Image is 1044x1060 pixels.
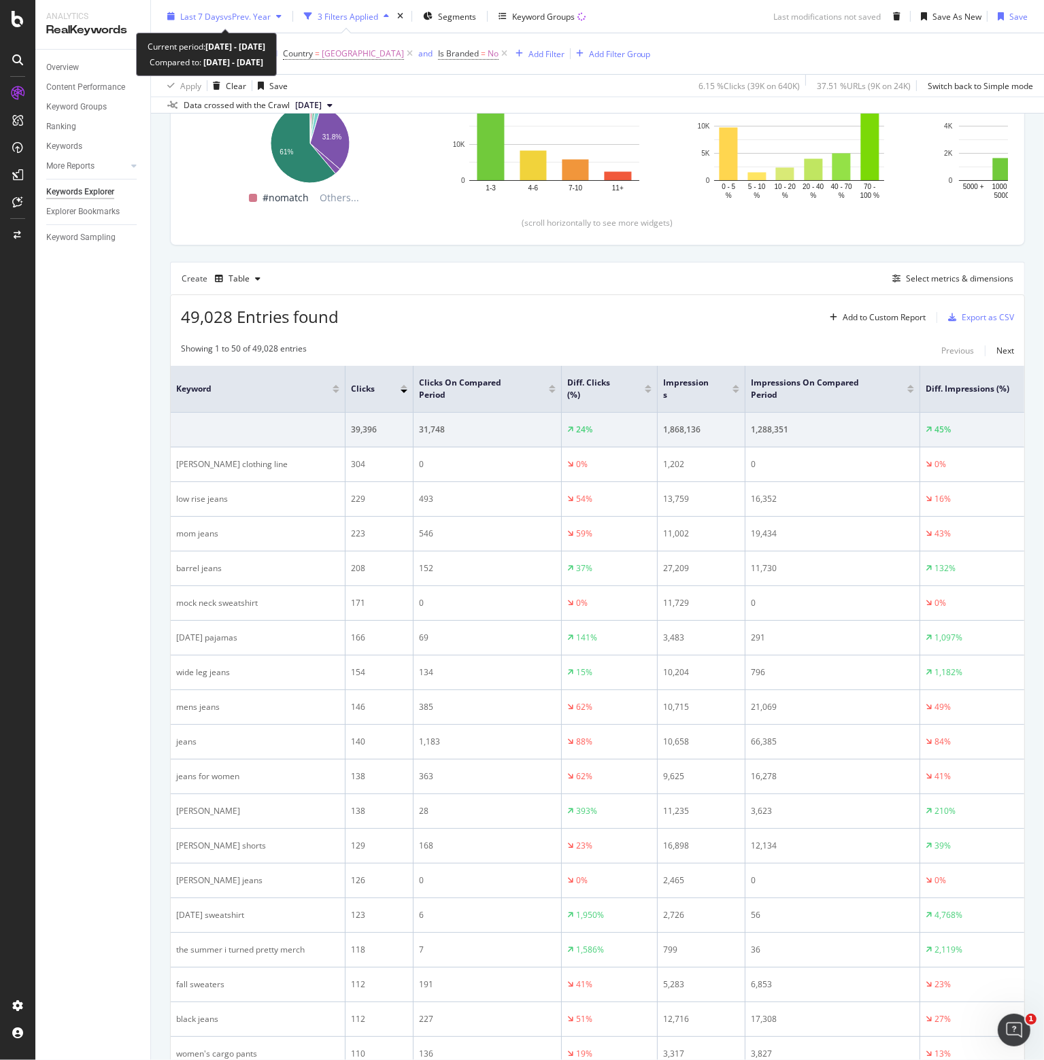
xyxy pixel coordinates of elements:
div: 9,625 [663,770,739,783]
div: 88% [576,736,592,748]
iframe: Intercom live chat [998,1014,1030,1046]
div: 69 [419,632,556,644]
text: 4-6 [528,184,539,192]
span: Diff. Clicks (%) [567,377,624,401]
div: 304 [351,458,407,471]
div: times [394,10,406,23]
div: Keyword Sampling [46,230,116,245]
div: 112 [351,978,407,991]
text: 10 - 20 [775,183,796,190]
div: 140 [351,736,407,748]
span: 2025 Sep. 26th [295,99,322,112]
div: Add to Custom Report [843,313,926,322]
div: 6 [419,909,556,921]
div: More Reports [46,159,95,173]
div: [DATE] pajamas [176,632,339,644]
div: 0% [576,597,588,609]
div: 13,759 [663,493,739,505]
div: Create [182,268,266,290]
div: 11,235 [663,805,739,817]
div: [PERSON_NAME] clothing line [176,458,339,471]
div: Apply [180,80,201,91]
div: mens jeans [176,701,339,713]
div: women's cargo pants [176,1048,339,1060]
div: 129 [351,840,407,852]
div: Clear [226,80,246,91]
button: and [418,47,433,60]
text: 0 [461,177,465,184]
div: 1,183 [419,736,556,748]
button: Add Filter [510,46,565,62]
div: 110 [351,1048,407,1060]
span: Country [283,48,313,59]
span: Last 7 Days [180,10,224,22]
svg: A chart. [203,97,416,185]
text: % [810,192,816,199]
div: 1,868,136 [663,424,739,436]
div: 2,119% [934,944,962,956]
text: % [782,192,788,199]
div: 0% [576,874,588,887]
div: 27% [934,1013,951,1025]
div: 126 [351,874,407,887]
div: 56 [751,909,914,921]
button: Add Filter Group [571,46,651,62]
text: 4K [944,122,953,130]
div: 39,396 [351,424,407,436]
div: black jeans [176,1013,339,1025]
button: Add to Custom Report [824,307,926,328]
div: 12,134 [751,840,914,852]
div: Current period: [148,39,265,54]
div: 49% [934,701,951,713]
div: 0 [751,597,914,609]
button: [DATE] [290,97,338,114]
div: the summer i turned pretty merch [176,944,339,956]
button: Keyword Groups [493,5,591,27]
div: 229 [351,493,407,505]
div: 0% [934,458,946,471]
div: 134 [419,666,556,679]
div: 291 [751,632,914,644]
a: More Reports [46,159,127,173]
b: [DATE] - [DATE] [205,41,265,52]
text: % [839,192,845,199]
text: 0 - 5 [722,183,735,190]
div: 546 [419,528,556,540]
div: RealKeywords [46,22,139,38]
text: 100 % [860,192,879,199]
span: 1 [1026,1014,1037,1025]
text: 5 - 10 [748,183,766,190]
div: 171 [351,597,407,609]
div: 210% [934,805,956,817]
div: 7 [419,944,556,956]
span: #nomatch [263,190,309,206]
div: 3,623 [751,805,914,817]
a: Keywords Explorer [46,185,141,199]
span: Is Branded [438,48,479,59]
div: 168 [419,840,556,852]
svg: A chart. [693,65,905,201]
div: Save [269,80,288,91]
div: and [418,48,433,59]
div: Table [229,275,250,283]
text: 61% [280,148,293,156]
button: Save [252,75,288,97]
a: Explorer Bookmarks [46,205,141,219]
div: 41% [934,770,951,783]
button: Save As New [915,5,981,27]
div: 138 [351,805,407,817]
text: 10K [453,140,465,148]
button: Next [996,343,1014,359]
text: % [726,192,732,199]
div: Keywords [46,139,82,154]
div: 154 [351,666,407,679]
div: 62% [576,770,592,783]
div: 41% [576,978,592,991]
span: vs Prev. Year [224,10,271,22]
button: Save [992,5,1028,27]
text: 7-10 [569,184,582,192]
svg: A chart. [448,65,660,201]
span: = [315,48,320,59]
div: 1,586% [576,944,604,956]
text: 2K [944,150,953,157]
